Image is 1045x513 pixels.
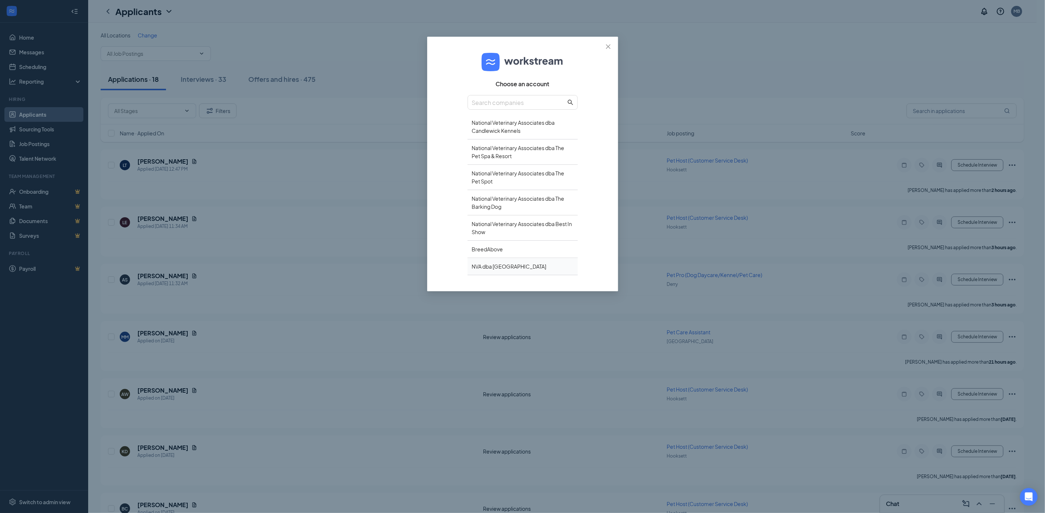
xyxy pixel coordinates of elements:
[598,37,618,57] button: Close
[1020,488,1038,506] div: Open Intercom Messenger
[567,99,573,105] span: search
[496,80,549,88] span: Choose an account
[468,114,578,139] div: National Veterinary Associates dba Candlewick Kennels
[482,53,564,71] img: logo
[468,258,578,275] div: NVA dba [GEOGRAPHIC_DATA]
[468,215,578,241] div: National Veterinary Associates dba Best In Show
[468,241,578,258] div: BreedAbove
[468,165,578,190] div: National Veterinary Associates dba The Pet Spot
[605,44,611,50] span: close
[468,190,578,215] div: National Veterinary Associates dba The Barking Dog
[468,139,578,165] div: National Veterinary Associates dba The Pet Spa & Resort
[472,98,566,107] input: Search companies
